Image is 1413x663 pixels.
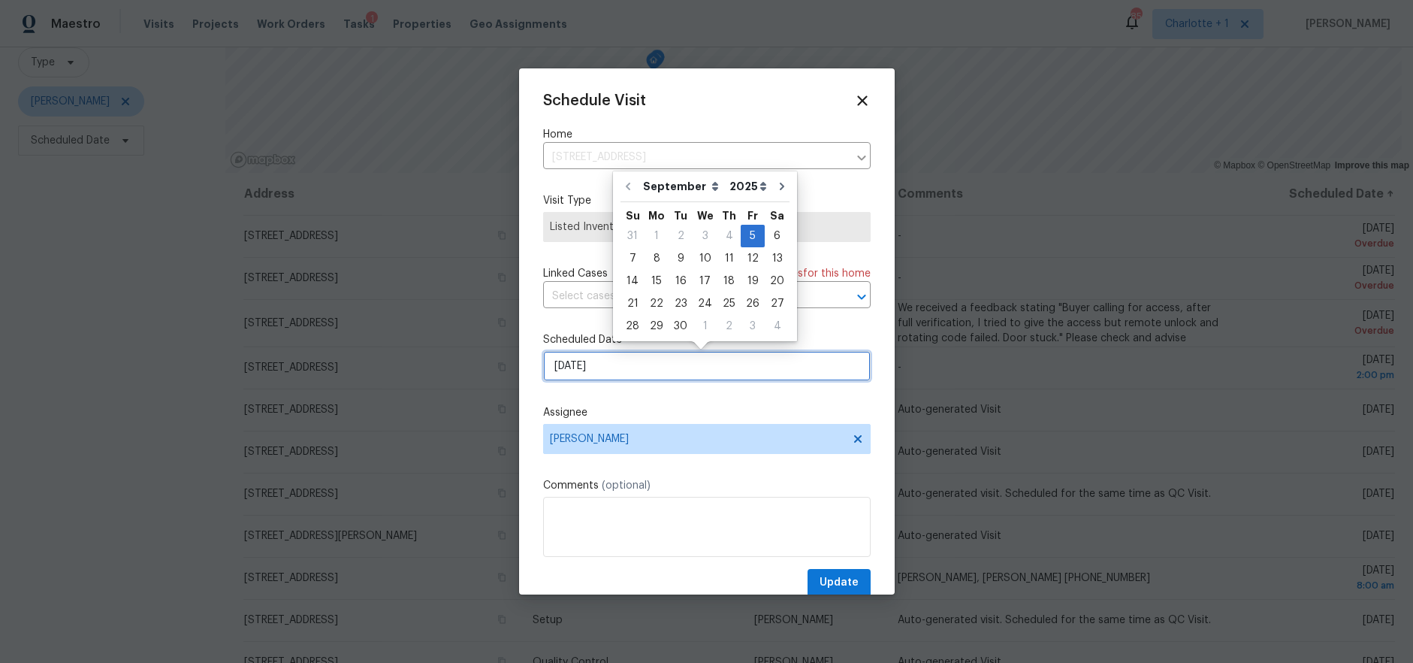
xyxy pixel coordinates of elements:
[717,315,741,338] div: Thu Oct 02 2025
[851,286,872,307] button: Open
[765,226,790,247] div: 6
[726,175,771,198] select: Year
[741,292,765,315] div: Fri Sep 26 2025
[808,569,871,597] button: Update
[620,225,645,247] div: Sun Aug 31 2025
[717,248,741,269] div: 11
[693,292,717,315] div: Wed Sep 24 2025
[543,127,871,142] label: Home
[765,293,790,314] div: 27
[770,210,784,221] abbr: Saturday
[645,315,669,338] div: Mon Sep 29 2025
[771,171,793,201] button: Go to next month
[717,292,741,315] div: Thu Sep 25 2025
[645,293,669,314] div: 22
[674,210,687,221] abbr: Tuesday
[543,146,848,169] input: Enter in an address
[543,478,871,493] label: Comments
[645,270,669,292] div: Mon Sep 15 2025
[717,293,741,314] div: 25
[620,271,645,292] div: 14
[765,270,790,292] div: Sat Sep 20 2025
[669,270,693,292] div: Tue Sep 16 2025
[693,271,717,292] div: 17
[717,316,741,337] div: 2
[693,248,717,269] div: 10
[543,351,871,381] input: M/D/YYYY
[741,248,765,269] div: 12
[543,332,871,347] label: Scheduled Date
[741,226,765,247] div: 5
[693,315,717,338] div: Wed Oct 01 2025
[620,316,645,337] div: 28
[543,93,646,108] span: Schedule Visit
[693,225,717,247] div: Wed Sep 03 2025
[669,316,693,337] div: 30
[693,316,717,337] div: 1
[669,225,693,247] div: Tue Sep 02 2025
[820,574,859,592] span: Update
[620,248,645,269] div: 7
[620,270,645,292] div: Sun Sep 14 2025
[543,193,871,208] label: Visit Type
[765,316,790,337] div: 4
[645,247,669,270] div: Mon Sep 08 2025
[543,405,871,420] label: Assignee
[645,225,669,247] div: Mon Sep 01 2025
[693,293,717,314] div: 24
[543,285,829,308] input: Select cases
[717,271,741,292] div: 18
[620,292,645,315] div: Sun Sep 21 2025
[717,226,741,247] div: 4
[747,210,758,221] abbr: Friday
[620,293,645,314] div: 21
[697,210,714,221] abbr: Wednesday
[602,480,651,491] span: (optional)
[669,271,693,292] div: 16
[693,226,717,247] div: 3
[693,270,717,292] div: Wed Sep 17 2025
[741,271,765,292] div: 19
[741,315,765,338] div: Fri Oct 03 2025
[854,92,871,109] span: Close
[669,247,693,270] div: Tue Sep 09 2025
[765,271,790,292] div: 20
[550,433,844,445] span: [PERSON_NAME]
[741,270,765,292] div: Fri Sep 19 2025
[717,270,741,292] div: Thu Sep 18 2025
[645,226,669,247] div: 1
[626,210,640,221] abbr: Sunday
[543,266,608,281] span: Linked Cases
[639,175,726,198] select: Month
[550,219,864,235] span: Listed Inventory Diagnostic
[620,226,645,247] div: 31
[620,315,645,338] div: Sun Sep 28 2025
[717,247,741,270] div: Thu Sep 11 2025
[765,247,790,270] div: Sat Sep 13 2025
[741,225,765,247] div: Fri Sep 05 2025
[669,315,693,338] div: Tue Sep 30 2025
[669,292,693,315] div: Tue Sep 23 2025
[645,248,669,269] div: 8
[645,271,669,292] div: 15
[717,225,741,247] div: Thu Sep 04 2025
[741,247,765,270] div: Fri Sep 12 2025
[741,293,765,314] div: 26
[669,293,693,314] div: 23
[648,210,665,221] abbr: Monday
[765,292,790,315] div: Sat Sep 27 2025
[669,248,693,269] div: 9
[765,225,790,247] div: Sat Sep 06 2025
[722,210,736,221] abbr: Thursday
[645,316,669,337] div: 29
[645,292,669,315] div: Mon Sep 22 2025
[765,315,790,338] div: Sat Oct 04 2025
[693,247,717,270] div: Wed Sep 10 2025
[617,171,639,201] button: Go to previous month
[765,248,790,269] div: 13
[741,316,765,337] div: 3
[669,226,693,247] div: 2
[620,247,645,270] div: Sun Sep 07 2025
